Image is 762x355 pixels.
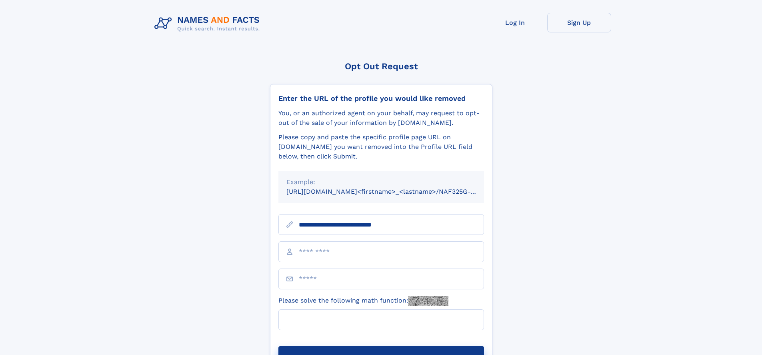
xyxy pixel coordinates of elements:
div: Enter the URL of the profile you would like removed [278,94,484,103]
a: Log In [483,13,547,32]
label: Please solve the following math function: [278,296,448,306]
small: [URL][DOMAIN_NAME]<firstname>_<lastname>/NAF325G-xxxxxxxx [286,188,499,195]
div: Example: [286,177,476,187]
img: Logo Names and Facts [151,13,266,34]
div: Opt Out Request [270,61,492,71]
div: Please copy and paste the specific profile page URL on [DOMAIN_NAME] you want removed into the Pr... [278,132,484,161]
div: You, or an authorized agent on your behalf, may request to opt-out of the sale of your informatio... [278,108,484,128]
a: Sign Up [547,13,611,32]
